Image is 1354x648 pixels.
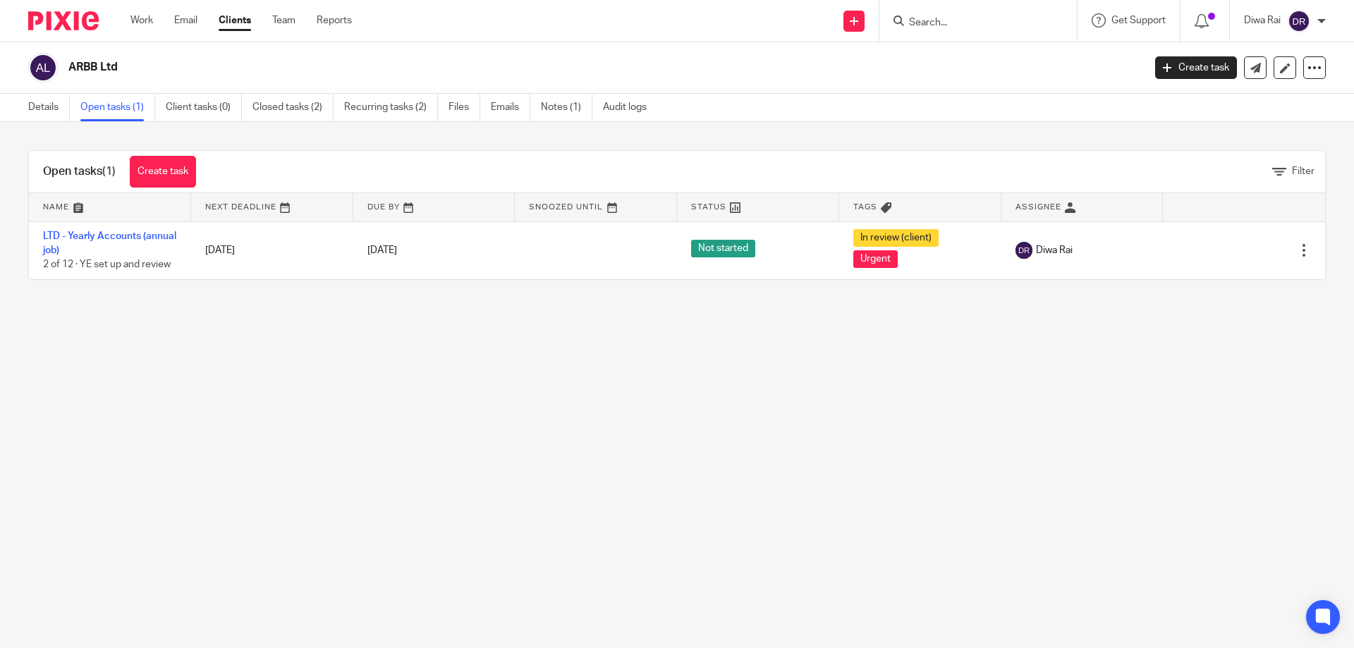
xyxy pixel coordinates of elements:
img: svg%3E [28,53,58,82]
p: Diwa Rai [1244,13,1281,27]
a: Email [174,13,197,27]
h2: ARBB Ltd [68,60,921,75]
a: Recurring tasks (2) [344,94,438,121]
a: Team [272,13,295,27]
a: Details [28,94,70,121]
a: Files [449,94,480,121]
a: Work [130,13,153,27]
span: Diwa Rai [1036,243,1073,257]
a: Emails [491,94,530,121]
span: Get Support [1111,16,1166,25]
span: (1) [102,166,116,177]
a: Closed tasks (2) [252,94,334,121]
input: Search [908,17,1035,30]
a: Create task [1155,56,1237,79]
span: Not started [691,240,755,257]
a: Create task [130,156,196,188]
img: svg%3E [1288,10,1310,32]
span: Urgent [853,250,898,268]
span: Status [691,203,726,211]
img: Pixie [28,11,99,30]
span: 2 of 12 · YE set up and review [43,259,171,269]
a: Audit logs [603,94,657,121]
span: Tags [853,203,877,211]
img: svg%3E [1015,242,1032,259]
span: Snoozed Until [529,203,603,211]
h1: Open tasks [43,164,116,179]
a: Open tasks (1) [80,94,155,121]
a: Reports [317,13,352,27]
span: Filter [1292,166,1315,176]
a: LTD - Yearly Accounts (annual job) [43,231,176,255]
td: [DATE] [191,221,353,279]
a: Clients [219,13,251,27]
a: Client tasks (0) [166,94,242,121]
a: Notes (1) [541,94,592,121]
span: [DATE] [367,245,397,255]
span: In review (client) [853,229,939,247]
